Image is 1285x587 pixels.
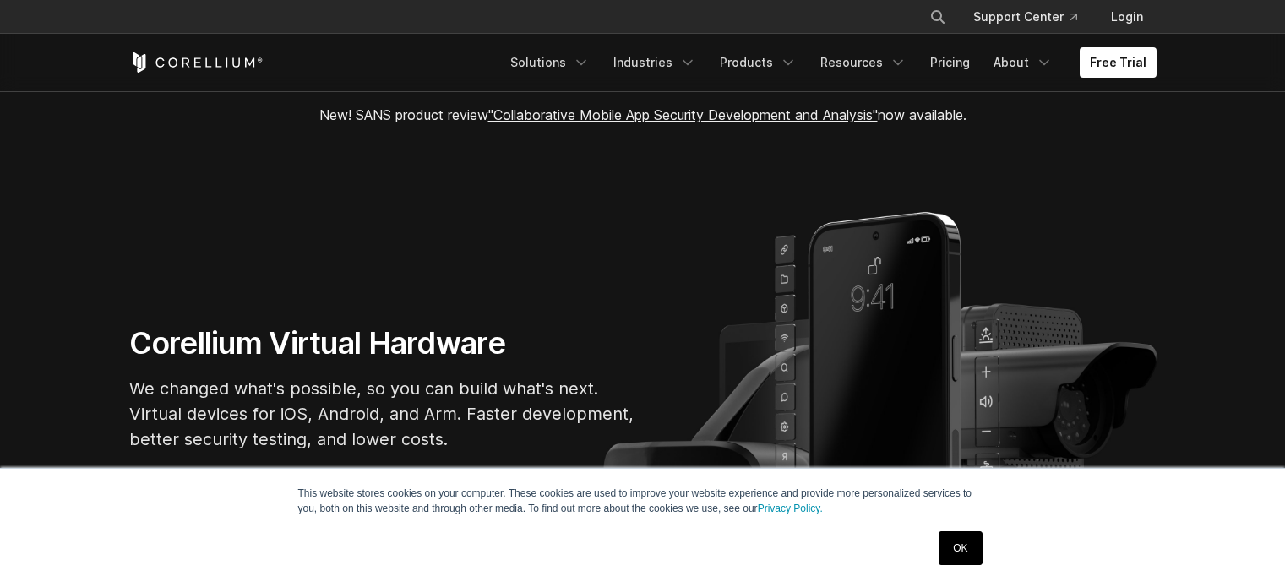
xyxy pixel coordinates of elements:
[939,531,982,565] a: OK
[1097,2,1157,32] a: Login
[603,47,706,78] a: Industries
[710,47,807,78] a: Products
[810,47,917,78] a: Resources
[500,47,600,78] a: Solutions
[500,47,1157,78] div: Navigation Menu
[129,52,264,73] a: Corellium Home
[983,47,1063,78] a: About
[129,376,636,452] p: We changed what's possible, so you can build what's next. Virtual devices for iOS, Android, and A...
[488,106,878,123] a: "Collaborative Mobile App Security Development and Analysis"
[960,2,1091,32] a: Support Center
[319,106,966,123] span: New! SANS product review now available.
[920,47,980,78] a: Pricing
[298,486,988,516] p: This website stores cookies on your computer. These cookies are used to improve your website expe...
[909,2,1157,32] div: Navigation Menu
[758,503,823,514] a: Privacy Policy.
[923,2,953,32] button: Search
[129,324,636,362] h1: Corellium Virtual Hardware
[1080,47,1157,78] a: Free Trial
